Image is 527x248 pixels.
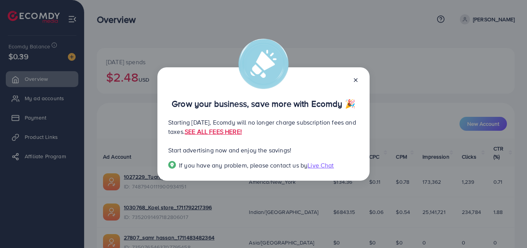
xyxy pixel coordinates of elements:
span: If you have any problem, please contact us by [179,161,307,169]
img: alert [238,39,289,89]
p: Starting [DATE], Ecomdy will no longer charge subscription fees and taxes. [168,118,359,136]
a: SEE ALL FEES HERE! [185,127,242,136]
img: Popup guide [168,161,176,169]
p: Start advertising now and enjoy the savings! [168,145,359,155]
span: Live Chat [307,161,334,169]
p: Grow your business, save more with Ecomdy 🎉 [168,99,359,108]
iframe: Chat [494,213,521,242]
